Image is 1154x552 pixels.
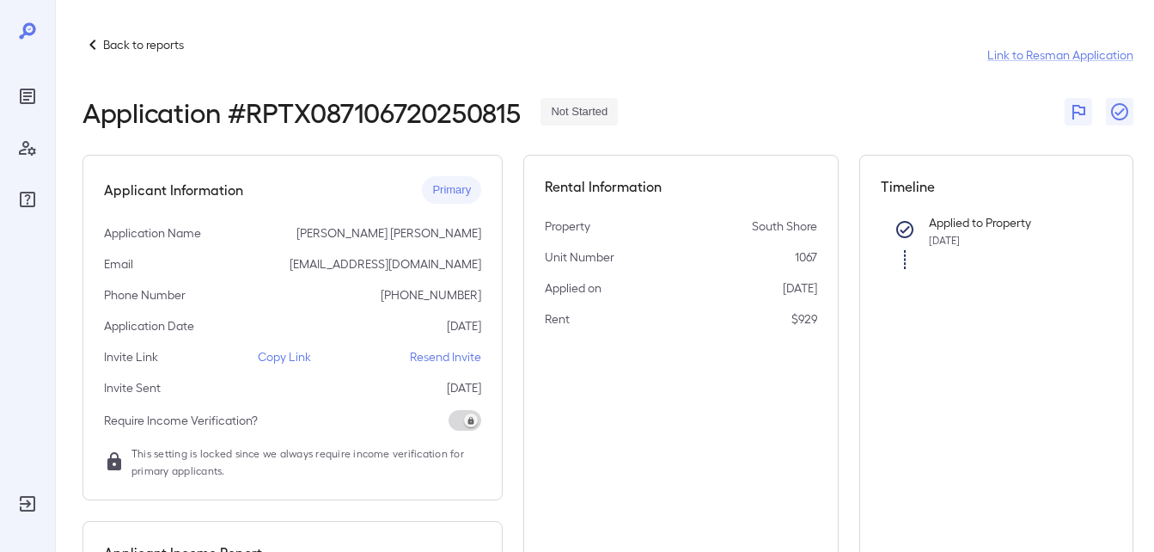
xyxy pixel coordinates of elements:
p: [DATE] [447,379,481,396]
div: FAQ [14,186,41,213]
p: [EMAIL_ADDRESS][DOMAIN_NAME] [290,255,481,273]
p: Invite Sent [104,379,161,396]
h2: Application # RPTX087106720250815 [82,96,520,127]
p: 1067 [795,248,817,266]
p: [PERSON_NAME] [PERSON_NAME] [296,224,481,242]
p: Property [545,218,590,235]
p: South Shore [752,218,817,235]
p: Require Income Verification? [104,412,258,429]
p: [DATE] [447,317,481,334]
button: Flag Report [1065,98,1092,126]
h5: Applicant Information [104,180,243,200]
p: Application Name [104,224,201,242]
p: Unit Number [545,248,614,266]
p: Phone Number [104,286,186,304]
span: Primary [422,182,481,199]
span: This setting is locked since we always require income verification for primary applicants. [131,445,481,479]
span: [DATE] [929,234,960,246]
p: Applied to Property [929,214,1084,231]
p: Back to reports [103,36,184,53]
p: [PHONE_NUMBER] [381,286,481,304]
p: Copy Link [258,348,311,365]
p: Rent [545,310,570,328]
p: [DATE] [783,279,817,297]
p: $929 [791,310,817,328]
div: Reports [14,83,41,110]
p: Applied on [545,279,601,297]
p: Application Date [104,317,194,334]
h5: Rental Information [545,176,817,197]
div: Log Out [14,490,41,518]
p: Email [104,255,133,273]
span: Not Started [540,104,618,120]
h5: Timeline [881,176,1112,197]
a: Link to Resman Application [987,46,1133,64]
button: Close Report [1106,98,1133,126]
p: Resend Invite [410,348,481,365]
p: Invite Link [104,348,158,365]
div: Manage Users [14,134,41,162]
